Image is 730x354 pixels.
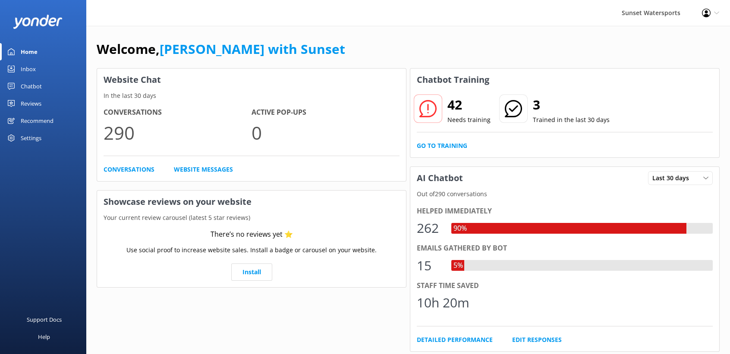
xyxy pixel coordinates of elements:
div: Emails gathered by bot [417,243,713,254]
p: Your current review carousel (latest 5 star reviews) [97,213,406,222]
p: Trained in the last 30 days [533,115,610,125]
a: Detailed Performance [417,335,493,345]
p: 0 [252,118,400,147]
p: 290 [104,118,252,147]
div: Staff time saved [417,280,713,291]
h3: Website Chat [97,69,406,91]
div: 90% [451,223,469,234]
p: Out of 290 conversations [410,189,719,199]
a: Conversations [104,165,154,174]
div: 262 [417,218,443,238]
img: yonder-white-logo.png [13,15,63,29]
p: Use social proof to increase website sales. Install a badge or carousel on your website. [126,245,377,255]
div: Inbox [21,60,36,78]
div: Help [38,328,50,345]
div: Helped immediately [417,206,713,217]
p: In the last 30 days [97,91,406,100]
h3: Chatbot Training [410,69,496,91]
h3: Showcase reviews on your website [97,191,406,213]
div: 10h 20m [417,292,469,313]
a: Install [231,263,272,281]
div: Support Docs [27,311,62,328]
h3: AI Chatbot [410,167,469,189]
div: Recommend [21,112,53,129]
span: Last 30 days [652,173,694,183]
div: Reviews [21,95,41,112]
div: 5% [451,260,465,271]
h1: Welcome, [97,39,345,60]
h2: 42 [447,94,491,115]
div: Settings [21,129,41,147]
a: Website Messages [174,165,233,174]
h4: Conversations [104,107,252,118]
h4: Active Pop-ups [252,107,400,118]
a: Edit Responses [512,335,562,345]
div: Home [21,43,38,60]
div: 15 [417,255,443,276]
div: There’s no reviews yet ⭐ [211,229,293,240]
a: [PERSON_NAME] with Sunset [160,40,345,58]
h2: 3 [533,94,610,115]
a: Go to Training [417,141,467,150]
p: Needs training [447,115,491,125]
div: Chatbot [21,78,42,95]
